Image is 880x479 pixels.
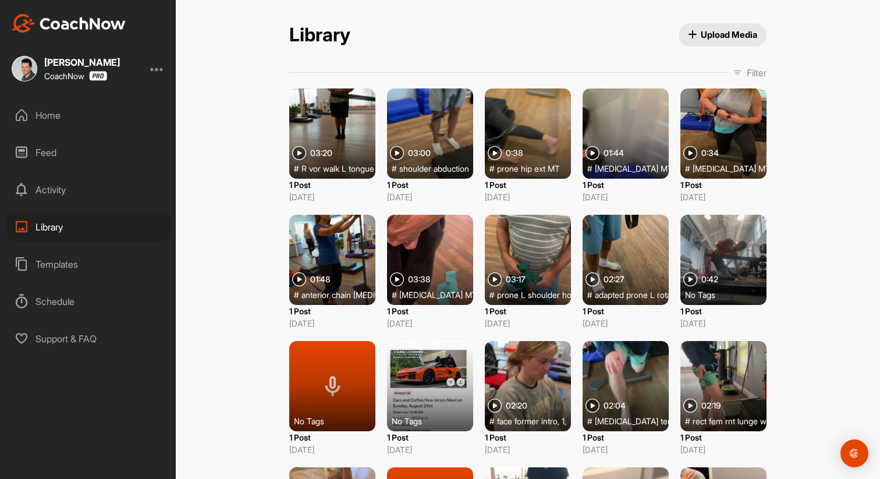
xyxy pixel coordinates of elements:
[6,212,171,242] div: Library
[294,162,380,174] div: #
[6,175,171,204] div: Activity
[294,289,380,300] div: #
[506,149,523,157] span: 0:38
[680,317,767,329] p: [DATE]
[701,275,718,283] span: 0:42
[583,317,669,329] p: [DATE]
[685,289,771,300] div: No Tags
[485,305,571,317] p: 1 Post
[44,71,107,81] div: CoachNow
[289,317,375,329] p: [DATE]
[485,317,571,329] p: [DATE]
[12,14,126,33] img: CoachNow
[387,443,473,456] p: [DATE]
[301,162,441,174] span: R vor walk L tongue around the world ,
[289,179,375,191] p: 1 Post
[497,162,560,174] span: prone hip ext MT
[683,146,697,160] img: play
[680,305,767,317] p: 1 Post
[595,415,698,427] span: [MEDICAL_DATA] tensioning
[392,415,478,427] div: No Tags
[489,289,576,300] div: #
[587,415,673,427] div: #
[683,399,697,413] img: play
[292,272,306,286] img: play
[387,179,473,191] p: 1 Post
[6,250,171,279] div: Templates
[6,138,171,167] div: Feed
[583,305,669,317] p: 1 Post
[604,402,626,410] span: 02:04
[506,275,526,283] span: 03:17
[294,415,380,427] div: No Tags
[6,101,171,130] div: Home
[489,415,576,427] div: #
[693,415,786,427] span: rect fem rnt lunge w/ oKn
[387,317,473,329] p: [DATE]
[680,431,767,443] p: 1 Post
[89,71,107,81] img: CoachNow Pro
[586,399,599,413] img: play
[6,287,171,316] div: Schedule
[685,162,771,174] div: #
[586,272,599,286] img: play
[680,179,767,191] p: 1 Post
[292,146,306,160] img: play
[289,191,375,203] p: [DATE]
[289,305,375,317] p: 1 Post
[680,443,767,456] p: [DATE]
[595,162,730,174] span: [MEDICAL_DATA] MT in sliding lunge
[489,162,576,174] div: #
[604,275,624,283] span: 02:27
[693,162,771,174] span: [MEDICAL_DATA] MT
[587,162,673,174] div: #
[583,443,669,456] p: [DATE]
[587,289,673,300] div: #
[485,191,571,203] p: [DATE]
[497,289,615,300] span: prone L shoulder hori-abduction
[392,162,478,174] div: #
[679,23,767,47] button: Upload Media
[390,146,404,160] img: play
[488,272,502,286] img: play
[488,399,502,413] img: play
[485,179,571,191] p: 1 Post
[488,146,502,160] img: play
[701,149,719,157] span: 0:34
[44,58,120,67] div: [PERSON_NAME]
[747,66,767,80] p: Filter
[408,275,430,283] span: 03:38
[506,402,527,410] span: 02:20
[310,149,332,157] span: 03:20
[680,191,767,203] p: [DATE]
[485,443,571,456] p: [DATE]
[289,24,350,47] h2: Library
[301,289,450,300] span: anterior chain [MEDICAL_DATA] complex
[399,289,534,300] span: [MEDICAL_DATA] MT in sliding lunge
[6,324,171,353] div: Support & FAQ
[387,191,473,203] p: [DATE]
[583,431,669,443] p: 1 Post
[289,431,375,443] p: 1 Post
[390,272,404,286] img: play
[583,179,669,191] p: 1 Post
[583,191,669,203] p: [DATE]
[387,431,473,443] p: 1 Post
[485,431,571,443] p: 1 Post
[310,275,330,283] span: 01:48
[392,289,478,300] div: #
[497,415,559,427] span: face former intro ,
[387,305,473,317] p: 1 Post
[408,149,431,157] span: 03:00
[562,415,566,427] span: 1 ,
[688,29,758,41] span: Upload Media
[683,272,697,286] img: play
[595,289,679,300] span: adapted prone L rotary ,
[685,415,771,427] div: #
[586,146,599,160] img: play
[840,439,868,467] div: Open Intercom Messenger
[12,56,37,81] img: square_53ea0b01640867f1256abf4190216681.jpg
[701,402,721,410] span: 02:19
[399,162,469,174] span: shoulder abduction
[289,443,375,456] p: [DATE]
